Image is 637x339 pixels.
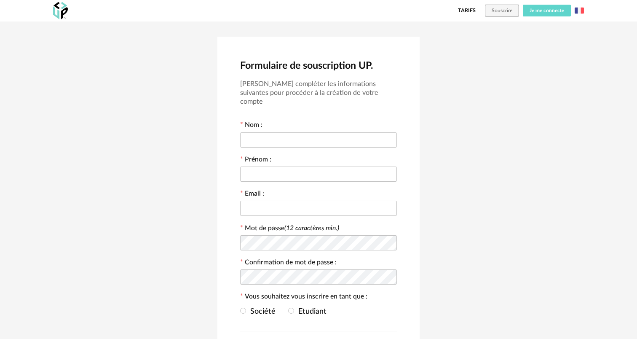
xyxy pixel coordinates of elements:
[240,59,397,72] h2: Formulaire de souscription UP.
[458,5,476,16] a: Tarifs
[575,6,584,15] img: fr
[492,8,512,13] span: Souscrire
[245,225,339,231] label: Mot de passe
[294,308,327,315] span: Etudiant
[284,225,339,231] i: (12 caractères min.)
[240,122,262,130] label: Nom :
[246,308,276,315] span: Société
[240,191,264,199] label: Email :
[240,80,397,106] h3: [PERSON_NAME] compléter les informations suivantes pour procéder à la création de votre compte
[530,8,564,13] span: Je me connecte
[240,293,367,302] label: Vous souhaitez vous inscrire en tant que :
[240,259,337,268] label: Confirmation de mot de passe :
[53,2,68,19] img: OXP
[240,156,271,165] label: Prénom :
[523,5,571,16] button: Je me connecte
[485,5,519,16] button: Souscrire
